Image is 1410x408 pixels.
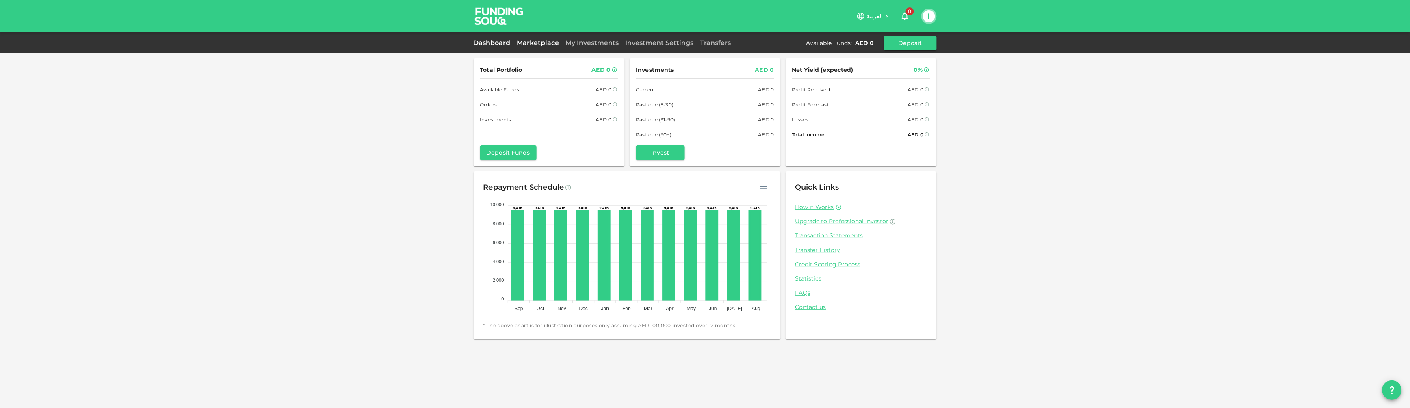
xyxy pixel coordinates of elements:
[480,145,537,160] button: Deposit Funds
[752,306,760,311] tspan: Aug
[480,100,497,109] span: Orders
[795,289,927,297] a: FAQs
[579,306,587,311] tspan: Dec
[622,306,631,311] tspan: Feb
[908,130,924,139] div: AED 0
[792,65,854,75] span: Net Yield (expected)
[474,39,514,47] a: Dashboard
[755,65,774,75] div: AED 0
[493,278,504,283] tspan: 2,000
[636,115,676,124] span: Past due (31-90)
[795,218,927,225] a: Upgrade to Professional Investor
[501,297,504,302] tspan: 0
[493,259,504,264] tspan: 4,000
[727,306,742,311] tspan: [DATE]
[923,10,935,22] button: I
[908,100,924,109] div: AED 0
[601,306,609,311] tspan: Jan
[596,85,612,94] div: AED 0
[795,203,834,211] a: How it Works
[666,306,674,311] tspan: Apr
[687,306,696,311] tspan: May
[908,85,924,94] div: AED 0
[557,306,566,311] tspan: Nov
[795,183,839,192] span: Quick Links
[592,65,611,75] div: AED 0
[792,100,830,109] span: Profit Forecast
[697,39,734,47] a: Transfers
[493,221,504,226] tspan: 8,000
[563,39,622,47] a: My Investments
[536,306,544,311] tspan: Oct
[644,306,652,311] tspan: Mar
[636,65,674,75] span: Investments
[596,100,612,109] div: AED 0
[596,115,612,124] div: AED 0
[795,303,927,311] a: Contact us
[795,275,927,283] a: Statistics
[914,65,923,75] div: 0%
[636,130,672,139] span: Past due (90+)
[758,130,774,139] div: AED 0
[636,100,674,109] span: Past due (5-30)
[493,240,504,245] tspan: 6,000
[490,203,504,207] tspan: 10,000
[758,115,774,124] div: AED 0
[908,115,924,124] div: AED 0
[758,85,774,94] div: AED 0
[897,8,913,24] button: 0
[514,39,563,47] a: Marketplace
[622,39,697,47] a: Investment Settings
[483,322,771,330] span: * The above chart is for illustration purposes only assuming AED 100,000 invested over 12 months.
[758,100,774,109] div: AED 0
[1382,380,1402,400] button: question
[792,115,809,124] span: Losses
[514,306,523,311] tspan: Sep
[795,261,927,268] a: Credit Scoring Process
[636,145,685,160] button: Invest
[480,65,522,75] span: Total Portfolio
[480,115,511,124] span: Investments
[906,7,914,15] span: 0
[806,39,852,47] div: Available Funds :
[709,306,717,311] tspan: Jun
[483,181,564,194] div: Repayment Schedule
[884,36,937,50] button: Deposit
[792,85,830,94] span: Profit Received
[792,130,825,139] span: Total Income
[636,85,656,94] span: Current
[867,13,883,20] span: العربية
[795,246,927,254] a: Transfer History
[480,85,520,94] span: Available Funds
[795,218,889,225] span: Upgrade to Professional Investor
[795,232,927,240] a: Transaction Statements
[856,39,874,47] div: AED 0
